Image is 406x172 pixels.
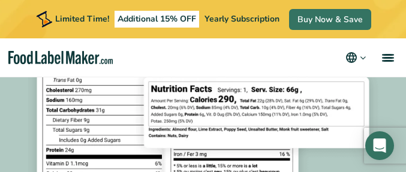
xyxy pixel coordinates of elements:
[204,13,279,25] span: Yearly Subscription
[115,11,199,28] span: Additional 15% OFF
[289,9,371,30] a: Buy Now & Save
[365,131,394,160] div: Open Intercom Messenger
[368,38,406,77] a: menu
[55,13,109,25] span: Limited Time!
